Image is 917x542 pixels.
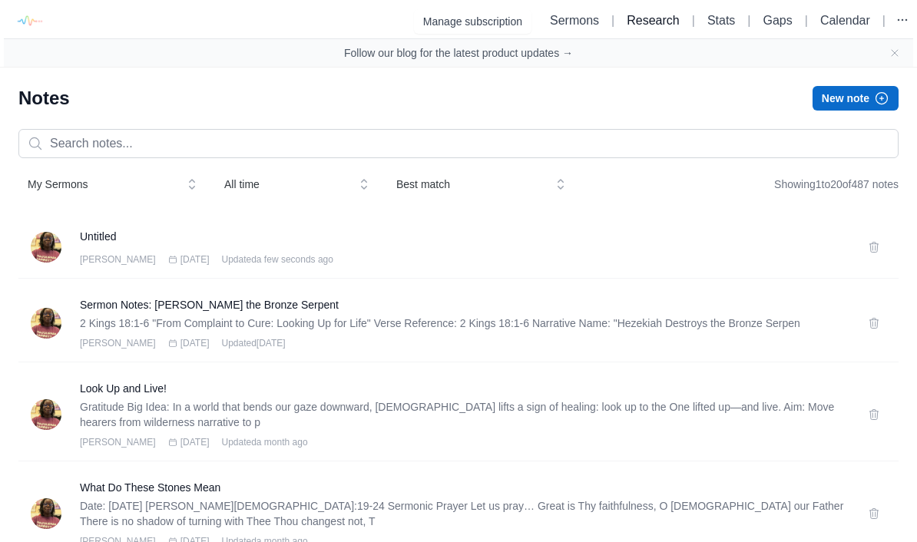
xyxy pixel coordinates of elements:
span: [PERSON_NAME] [80,436,156,448]
a: Look Up and Live! [80,381,849,396]
span: My Sermons [28,177,175,192]
div: Showing 1 to 20 of 487 notes [774,170,899,198]
li: | [605,12,621,30]
li: | [876,12,892,30]
span: [DATE] [180,436,210,448]
img: Rev. Dwylene Butler [31,232,61,263]
p: Date: [DATE] [PERSON_NAME][DEMOGRAPHIC_DATA]:19-24 Sermonic Prayer Let us pray… Great is Thy fait... [80,498,849,529]
button: All time [215,170,378,198]
span: [DATE] [180,337,210,349]
img: Rev. Dwylene Butler [31,308,61,339]
span: Updated [DATE] [221,337,285,349]
a: Research [627,14,679,27]
span: All time [224,177,347,192]
iframe: Drift Widget Chat Controller [840,465,899,524]
p: Gratitude Big Idea: In a world that bends our gaze downward, [DEMOGRAPHIC_DATA] lifts a sign of h... [80,399,849,430]
a: What Do These Stones Mean [80,480,849,495]
span: [PERSON_NAME] [80,253,156,266]
a: Stats [707,14,735,27]
span: Updated a month ago [221,436,307,448]
a: Sermons [550,14,599,27]
button: Close banner [889,47,901,59]
li: | [799,12,814,30]
a: Sermon Notes: [PERSON_NAME] the Bronze Serpent [80,297,849,312]
li: | [686,12,701,30]
a: Gaps [763,14,793,27]
li: | [741,12,756,30]
a: Untitled [80,229,849,244]
a: Calendar [820,14,870,27]
button: Best match [387,170,574,198]
span: Updated a few seconds ago [221,253,333,266]
a: Follow our blog for the latest product updates → [344,45,573,61]
input: Search notes... [18,129,899,158]
img: logo [12,4,46,38]
h1: Notes [18,86,70,111]
button: Manage subscription [414,9,531,34]
span: [PERSON_NAME] [80,337,156,349]
button: New note [813,86,899,111]
span: Best match [396,177,544,192]
span: [DATE] [180,253,210,266]
img: Rev. Dwylene Butler [31,399,61,430]
button: My Sermons [18,170,206,198]
p: 2 Kings 18:1-6 "From Complaint to Cure: Looking Up for Life" Verse Reference: 2 Kings 18:1-6 Narr... [80,316,849,331]
img: Rev. Dwylene Butler [31,498,61,529]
